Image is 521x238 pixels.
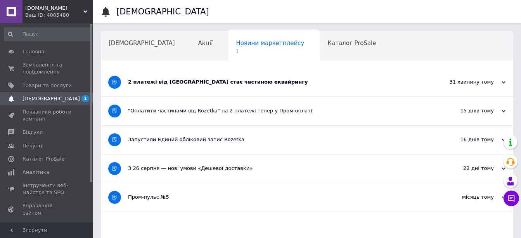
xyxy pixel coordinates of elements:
[23,169,49,176] span: Аналітика
[23,182,72,196] span: Інструменти веб-майстра та SEO
[23,61,72,75] span: Замовлення та повідомлення
[81,95,89,102] span: 1
[428,136,505,143] div: 16 днів тому
[23,82,72,89] span: Товари та послуги
[23,156,64,163] span: Каталог ProSale
[128,165,428,172] div: З 26 серпня — нові умови «Дешевої доставки»
[236,48,304,54] span: 1
[428,165,505,172] div: 22 дні тому
[236,40,304,47] span: Новини маркетплейсу
[109,40,175,47] span: [DEMOGRAPHIC_DATA]
[428,107,505,114] div: 15 днів тому
[428,79,505,86] div: 31 хвилину тому
[128,194,428,201] div: Пром-пульс №5
[4,27,92,41] input: Пошук
[23,129,43,136] span: Відгуки
[23,95,80,102] span: [DEMOGRAPHIC_DATA]
[116,7,209,16] h1: [DEMOGRAPHIC_DATA]
[25,12,93,19] div: Ваш ID: 4005480
[23,142,43,149] span: Покупці
[23,48,44,55] span: Головна
[327,40,376,47] span: Каталог ProSale
[504,191,519,206] button: Чат з покупцем
[128,107,428,114] div: "Оплатити частинами від Rozetka" на 2 платежі тепер у Пром-оплаті
[128,79,428,86] div: 2 платежі від [GEOGRAPHIC_DATA] стає частиною еквайрингу
[428,194,505,201] div: місяць тому
[198,40,213,47] span: Акції
[25,5,83,12] span: Aromatic.com.ua
[23,108,72,122] span: Показники роботи компанії
[128,136,428,143] div: Запустили Єдиний обліковий запис Rozetka
[23,202,72,216] span: Управління сайтом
